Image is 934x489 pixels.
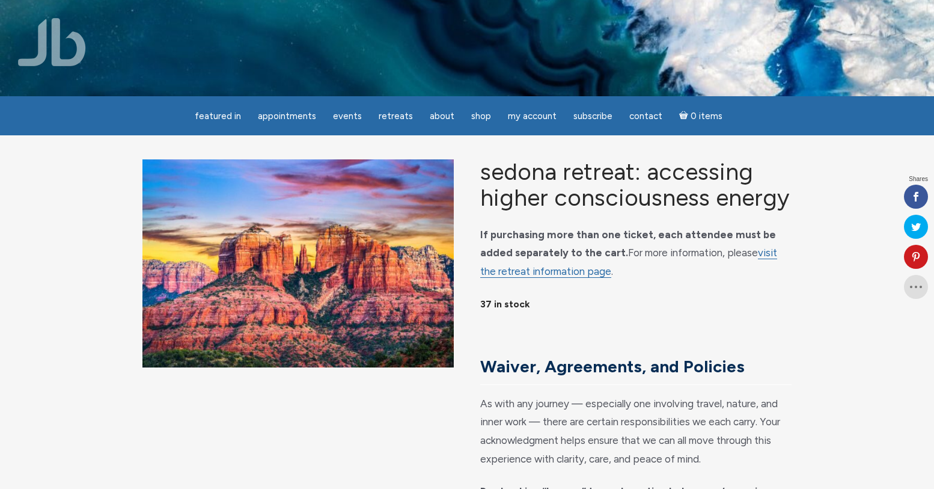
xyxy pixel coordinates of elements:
a: featured in [188,105,248,128]
span: 0 items [691,112,722,121]
a: Subscribe [566,105,620,128]
span: Events [333,111,362,121]
h1: Sedona Retreat: Accessing Higher Consciousness Energy [480,159,792,211]
span: Appointments [258,111,316,121]
span: Shop [471,111,491,121]
img: Sedona Retreat: Accessing Higher Consciousness Energy [142,159,454,368]
a: Retreats [371,105,420,128]
h3: Waiver, Agreements, and Policies [480,357,782,377]
span: featured in [195,111,241,121]
a: Events [326,105,369,128]
p: 37 in stock [480,295,792,314]
strong: If purchasing more than one ticket, each attendee must be added separately to the cart. [480,229,776,259]
a: My Account [501,105,564,128]
span: Retreats [379,111,413,121]
a: Cart0 items [672,103,730,128]
p: For more information, please . [480,226,792,281]
a: Appointments [251,105,323,128]
span: Contact [629,111,662,121]
span: My Account [508,111,557,121]
span: About [430,111,454,121]
p: As with any journey — especially one involving travel, nature, and inner work — there are certain... [480,395,792,468]
span: Subscribe [573,111,612,121]
span: Shares [909,176,928,182]
i: Cart [679,111,691,121]
img: Jamie Butler. The Everyday Medium [18,18,86,66]
a: About [423,105,462,128]
a: Shop [464,105,498,128]
a: Contact [622,105,670,128]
